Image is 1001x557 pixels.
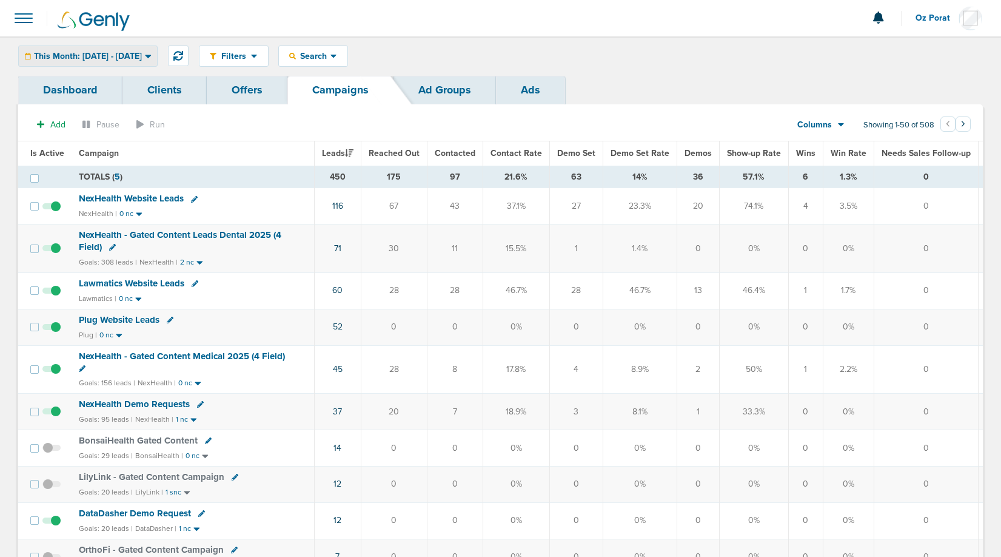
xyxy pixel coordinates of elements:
[483,345,549,393] td: 17.8%
[956,116,971,132] button: Go to next page
[216,51,251,61] span: Filters
[823,224,874,272] td: 0%
[603,309,677,345] td: 0%
[333,364,343,374] a: 45
[79,278,184,289] span: Lawmatics Website Leads
[58,12,130,31] img: Genly
[427,466,483,502] td: 0
[79,294,116,303] small: Lawmatics |
[874,502,978,539] td: 0
[549,309,603,345] td: 0
[677,502,719,539] td: 0
[79,451,133,461] small: Goals: 29 leads |
[549,188,603,224] td: 27
[549,166,603,188] td: 63
[685,148,712,158] span: Demos
[603,224,677,272] td: 1.4%
[119,294,133,303] small: 0 nc
[79,471,224,482] span: LilyLink - Gated Content Campaign
[369,148,420,158] span: Reached Out
[361,345,427,393] td: 28
[483,466,549,502] td: 0%
[719,430,788,466] td: 0%
[178,379,192,388] small: 0 nc
[361,466,427,502] td: 0
[79,508,191,519] span: DataDasher Demo Request
[166,488,181,497] small: 1 snc
[719,502,788,539] td: 0%
[719,188,788,224] td: 74.1%
[916,14,959,22] span: Oz Porat
[135,415,173,424] small: NexHealth |
[72,166,314,188] td: TOTALS ( )
[333,322,343,332] a: 52
[874,430,978,466] td: 0
[603,502,677,539] td: 0%
[79,488,133,497] small: Goals: 20 leads |
[823,272,874,309] td: 1.7%
[677,466,719,502] td: 0
[549,272,603,309] td: 28
[483,394,549,430] td: 18.9%
[788,394,823,430] td: 0
[30,116,72,133] button: Add
[797,119,832,131] span: Columns
[874,466,978,502] td: 0
[496,76,565,104] a: Ads
[823,394,874,430] td: 0%
[393,76,496,104] a: Ad Groups
[823,466,874,502] td: 0%
[361,224,427,272] td: 30
[119,209,133,218] small: 0 nc
[549,466,603,502] td: 0
[135,488,163,496] small: LilyLink |
[79,148,119,158] span: Campaign
[427,394,483,430] td: 7
[207,76,287,104] a: Offers
[603,394,677,430] td: 8.1%
[788,502,823,539] td: 0
[79,193,184,204] span: NexHealth Website Leads
[334,243,341,254] a: 71
[18,76,122,104] a: Dashboard
[427,430,483,466] td: 0
[549,224,603,272] td: 1
[677,166,719,188] td: 36
[719,394,788,430] td: 33.3%
[30,148,64,158] span: Is Active
[603,466,677,502] td: 0%
[427,272,483,309] td: 28
[483,166,549,188] td: 21.6%
[796,148,815,158] span: Wins
[34,52,142,61] span: This Month: [DATE] - [DATE]
[788,188,823,224] td: 4
[719,309,788,345] td: 0%
[823,345,874,393] td: 2.2%
[603,345,677,393] td: 8.9%
[677,345,719,393] td: 2
[427,309,483,345] td: 0
[333,443,341,453] a: 14
[719,166,788,188] td: 57.1%
[427,345,483,393] td: 8
[483,309,549,345] td: 0%
[332,285,343,295] a: 60
[179,524,191,533] small: 1 nc
[296,51,330,61] span: Search
[719,466,788,502] td: 0%
[490,148,542,158] span: Contact Rate
[611,148,669,158] span: Demo Set Rate
[677,224,719,272] td: 0
[135,451,183,460] small: BonsaiHealth |
[361,309,427,345] td: 0
[874,166,978,188] td: 0
[677,188,719,224] td: 20
[483,502,549,539] td: 0%
[79,258,137,267] small: Goals: 308 leads |
[79,379,135,388] small: Goals: 156 leads |
[483,272,549,309] td: 46.7%
[483,188,549,224] td: 37.1%
[186,451,199,461] small: 0 nc
[874,394,978,430] td: 0
[79,524,133,533] small: Goals: 20 leads |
